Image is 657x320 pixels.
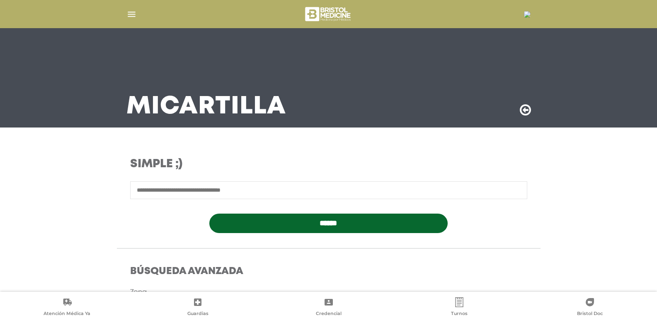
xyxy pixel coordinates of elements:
a: Guardias [132,297,263,318]
img: bristol-medicine-blanco.png [304,4,353,24]
span: Atención Médica Ya [44,310,90,318]
h3: Mi Cartilla [126,96,286,118]
span: Guardias [187,310,208,318]
h3: Simple ;) [130,157,382,171]
a: Turnos [394,297,524,318]
span: Bristol Doc [577,310,603,318]
h4: Búsqueda Avanzada [130,266,527,278]
span: Turnos [451,310,468,318]
label: Zona [130,288,147,298]
a: Credencial [263,297,394,318]
span: Credencial [316,310,342,318]
a: Atención Médica Ya [2,297,132,318]
img: 22672 [524,11,531,18]
img: Cober_menu-lines-white.svg [126,9,137,19]
a: Bristol Doc [525,297,655,318]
